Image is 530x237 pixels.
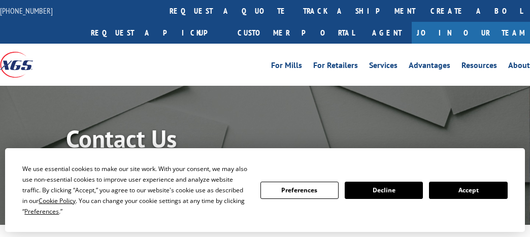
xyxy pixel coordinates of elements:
[5,148,525,232] div: Cookie Consent Prompt
[369,61,397,73] a: Services
[508,61,530,73] a: About
[83,22,230,44] a: Request a pickup
[313,61,358,73] a: For Retailers
[429,182,507,199] button: Accept
[345,182,423,199] button: Decline
[461,61,497,73] a: Resources
[260,182,339,199] button: Preferences
[362,22,412,44] a: Agent
[230,22,362,44] a: Customer Portal
[22,163,248,217] div: We use essential cookies to make our site work. With your consent, we may also use non-essential ...
[271,61,302,73] a: For Mills
[409,61,450,73] a: Advantages
[412,22,530,44] a: Join Our Team
[66,126,523,156] h1: Contact Us
[39,196,76,205] span: Cookie Policy
[24,207,59,216] span: Preferences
